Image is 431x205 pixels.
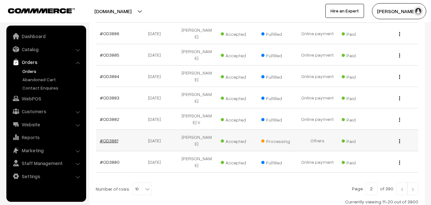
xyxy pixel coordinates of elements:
[261,72,293,80] span: Fulfilled
[221,158,253,166] span: Accepted
[176,44,217,66] td: [PERSON_NAME]
[342,93,374,102] span: Paid
[136,44,176,66] td: [DATE]
[176,151,217,173] td: [PERSON_NAME]
[176,108,217,130] td: [PERSON_NAME] V
[342,115,374,123] span: Paid
[96,185,129,192] span: Number of rows
[261,115,293,123] span: Fulfilled
[399,139,400,143] img: Menu
[221,29,253,37] span: Accepted
[399,53,400,58] img: Menu
[399,32,400,36] img: Menu
[21,84,84,91] a: Contact Enquires
[8,43,84,55] a: Catalog
[133,183,151,195] span: 10
[100,74,119,79] a: #OD3884
[8,93,84,104] a: WebPOS
[325,4,364,18] a: Hire an Expert
[136,151,176,173] td: [DATE]
[8,170,84,182] a: Settings
[342,29,374,37] span: Paid
[176,130,217,151] td: [PERSON_NAME]
[100,95,119,100] a: #OD3883
[8,119,84,130] a: Website
[399,187,405,191] img: Left
[8,157,84,169] a: Staff Management
[8,131,84,143] a: Reports
[352,186,363,191] span: Page
[399,75,400,79] img: Menu
[136,130,176,151] td: [DATE]
[136,23,176,44] td: [DATE]
[176,66,217,87] td: [PERSON_NAME]
[261,136,293,145] span: Processing
[261,51,293,59] span: Fulfilled
[342,158,374,166] span: Paid
[8,6,64,14] a: COMMMERCE
[100,31,119,36] a: #OD3886
[297,23,338,44] td: Online payment
[342,136,374,145] span: Paid
[100,138,118,143] a: #OD3881
[297,108,338,130] td: Online payment
[399,96,400,100] img: Menu
[297,130,338,151] td: Others
[297,87,338,108] td: Online payment
[342,72,374,80] span: Paid
[136,108,176,130] td: [DATE]
[297,151,338,173] td: Online payment
[100,116,119,122] a: #OD3882
[221,93,253,102] span: Accepted
[136,66,176,87] td: [DATE]
[261,29,293,37] span: Fulfilled
[413,6,423,16] img: user
[372,3,426,19] button: [PERSON_NAME]
[297,66,338,87] td: Online payment
[96,198,418,205] div: Currently viewing 11-20 out of 3900
[399,161,400,165] img: Menu
[8,56,84,68] a: Orders
[176,87,217,108] td: [PERSON_NAME]
[221,136,253,145] span: Accepted
[261,158,293,166] span: Fulfilled
[132,182,152,195] span: 10
[8,30,84,42] a: Dashboard
[100,52,119,58] a: #OD3885
[72,3,154,19] button: [DOMAIN_NAME]
[8,8,75,13] img: COMMMERCE
[221,51,253,59] span: Accepted
[380,186,393,191] span: of 390
[176,23,217,44] td: [PERSON_NAME]
[221,72,253,80] span: Accepted
[21,68,84,75] a: Orders
[136,87,176,108] td: [DATE]
[399,118,400,122] img: Menu
[221,115,253,123] span: Accepted
[100,159,120,165] a: #OD3880
[261,93,293,102] span: Fulfilled
[21,76,84,83] a: Abandoned Cart
[8,145,84,156] a: Marketing
[342,51,374,59] span: Paid
[8,106,84,117] a: Customers
[297,44,338,66] td: Online payment
[410,187,416,191] img: Right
